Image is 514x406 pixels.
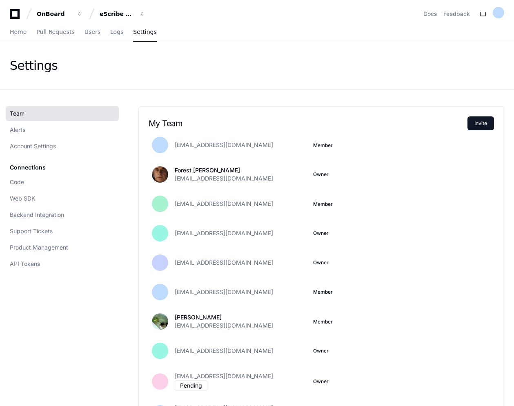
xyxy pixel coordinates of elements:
[110,23,123,42] a: Logs
[152,166,168,183] img: avatar
[175,166,273,174] p: Forest [PERSON_NAME]
[467,116,494,130] button: Invite
[152,313,168,330] img: avatar
[423,10,437,18] a: Docs
[10,211,64,219] span: Backend Integration
[6,139,119,154] a: Account Settings
[6,175,119,190] a: Code
[313,319,333,325] button: Member
[133,23,156,42] a: Settings
[313,171,329,178] span: Owner
[10,260,40,268] span: API Tokens
[10,227,53,235] span: Support Tickets
[313,230,329,236] span: Owner
[6,257,119,271] a: API Tokens
[133,29,156,34] span: Settings
[175,259,273,267] span: [EMAIL_ADDRESS][DOMAIN_NAME]
[175,200,273,208] span: [EMAIL_ADDRESS][DOMAIN_NAME]
[6,207,119,222] a: Backend Integration
[313,142,333,149] button: Member
[175,313,273,321] p: [PERSON_NAME]
[10,126,25,134] span: Alerts
[175,372,273,380] span: [EMAIL_ADDRESS][DOMAIN_NAME]
[313,259,329,266] span: Owner
[10,178,24,186] span: Code
[6,123,119,137] a: Alerts
[37,10,72,18] div: OnBoard
[175,174,273,183] span: [EMAIL_ADDRESS][DOMAIN_NAME]
[110,29,123,34] span: Logs
[443,10,470,18] button: Feedback
[96,7,149,21] button: eScribe BM
[10,109,24,118] span: Team
[175,380,207,391] div: Pending
[6,106,119,121] a: Team
[6,240,119,255] a: Product Management
[10,194,35,203] span: Web SDK
[85,29,100,34] span: Users
[149,118,467,128] h2: My Team
[175,229,273,237] span: [EMAIL_ADDRESS][DOMAIN_NAME]
[33,7,86,21] button: OnBoard
[175,347,273,355] span: [EMAIL_ADDRESS][DOMAIN_NAME]
[100,10,135,18] div: eScribe BM
[10,142,56,150] span: Account Settings
[10,29,27,34] span: Home
[313,378,329,385] span: Owner
[10,243,68,252] span: Product Management
[6,224,119,239] a: Support Tickets
[175,321,273,330] span: [EMAIL_ADDRESS][DOMAIN_NAME]
[175,141,273,149] span: [EMAIL_ADDRESS][DOMAIN_NAME]
[313,348,329,354] span: Owner
[6,191,119,206] a: Web SDK
[36,23,74,42] a: Pull Requests
[36,29,74,34] span: Pull Requests
[175,288,273,296] span: [EMAIL_ADDRESS][DOMAIN_NAME]
[313,289,333,295] span: Member
[313,201,333,207] button: Member
[10,58,58,73] div: Settings
[85,23,100,42] a: Users
[10,23,27,42] a: Home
